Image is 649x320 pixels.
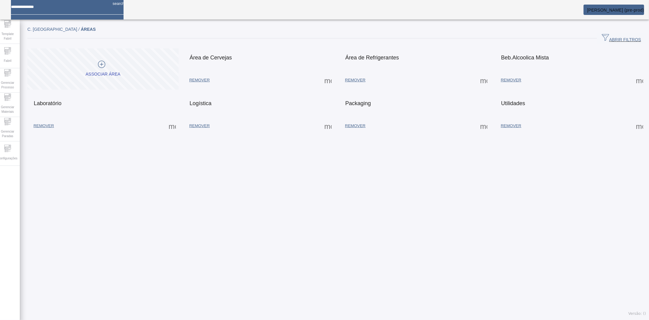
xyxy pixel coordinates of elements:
button: REMOVER [498,120,524,131]
span: Laboratório [34,100,61,106]
button: Mais [478,120,489,131]
span: REMOVER [33,123,54,129]
div: Associar área [85,71,120,77]
button: Associar área [27,48,179,90]
span: C. [GEOGRAPHIC_DATA] [27,27,81,32]
button: ABRIR FILTROS [597,33,646,44]
span: REMOVER [189,77,210,83]
span: REMOVER [345,123,365,129]
em: / [79,27,80,32]
img: logo-mes-athena [5,5,57,15]
button: REMOVER [186,75,213,86]
span: Packaging [345,100,371,106]
button: Mais [634,75,645,86]
span: ÁREAS [81,27,96,32]
span: Logística [190,100,211,106]
span: REMOVER [189,123,210,129]
span: Beb.Alcoolica Mista [501,55,549,61]
button: Mais [323,75,333,86]
button: REMOVER [498,75,524,86]
span: Utilidades [501,100,525,106]
span: Área de Cervejas [190,55,232,61]
span: Área de Refrigerantes [345,55,399,61]
span: REMOVER [501,77,521,83]
button: REMOVER [30,120,57,131]
span: Fabril [2,57,13,65]
button: Mais [323,120,333,131]
span: ABRIR FILTROS [602,34,641,43]
button: Mais [167,120,178,131]
button: REMOVER [186,120,213,131]
span: REMOVER [501,123,521,129]
button: Mais [478,75,489,86]
button: REMOVER [342,120,368,131]
span: REMOVER [345,77,365,83]
button: Mais [634,120,645,131]
span: Versão: () [628,311,646,316]
button: REMOVER [342,75,368,86]
span: [PERSON_NAME] (pre-prod) [587,8,644,12]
